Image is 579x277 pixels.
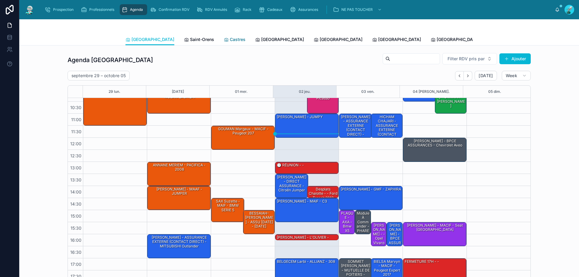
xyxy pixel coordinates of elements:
span: RDV Annulés [205,7,227,12]
a: RDV Annulés [195,4,231,15]
button: 05 dim. [488,86,501,98]
a: [GEOGRAPHIC_DATA] [255,34,304,46]
div: [PERSON_NAME] - BPCE ASSURANCES - Chevrolet aveo [404,138,466,148]
div: [PERSON_NAME] - ASSURANCE EXTERNE (CONTACT DIRECT) - PEUGEOT Partner [339,114,372,137]
span: 16:30 [69,250,83,255]
div: [PERSON_NAME] - BPCE ASSURANCES - Chevrolet aveo [403,138,466,162]
button: 02 jeu. [299,86,311,98]
span: 15:00 [69,213,83,219]
div: HICHAM CHAJARI - ASSURANCE EXTERNE (CONTACT DIRECT) - Mercedes Classe A [372,114,402,150]
h2: septembre 29 – octobre 05 [71,73,126,79]
div: HICHAM CHAJARI - ASSURANCE EXTERNE (CONTACT DIRECT) - Mercedes Classe A [371,114,403,137]
img: App logo [24,5,35,14]
div: PLAQUE - AXA - bmw x5 [340,211,354,234]
span: 10:00 [69,93,83,98]
button: Back [455,71,464,80]
div: scrollable content [40,3,555,16]
a: Rack [233,4,256,15]
span: 11:30 [70,129,83,134]
span: [GEOGRAPHIC_DATA] [261,36,304,42]
div: [PERSON_NAME] - MACIF - Q5 [84,90,147,125]
div: GOUMAN Margaux - MACIF - Peugeot 207 [212,126,274,136]
div: [PERSON_NAME] - DIRECT ASSURANCE - Citroën jumper [275,174,308,198]
a: NE PAS TOUCHER [331,4,385,15]
span: 15:30 [69,225,83,231]
button: 01 mer. [235,86,248,98]
a: Castres [224,34,245,46]
div: Module à commander - PHARE AVT DROIT [PERSON_NAME] - MMA - classe A [355,210,371,234]
span: [DATE] [479,73,493,78]
a: [GEOGRAPHIC_DATA] [125,34,174,46]
div: [PERSON_NAME] - GMF - ZAPHIRA [339,186,402,210]
div: [PERSON_NAME] - MAAF - JUMPER [148,187,210,197]
span: 10:30 [69,105,83,110]
span: 17:00 [69,262,83,267]
div: [PERSON_NAME] - BPCE ASSURANCES - C4 [387,222,402,246]
div: [PERSON_NAME] - MAIF - C3 [276,199,327,204]
div: 🕒 RÉUNION - - [276,162,305,168]
div: [PERSON_NAME] - ORNIKAR - [PERSON_NAME] [436,90,466,109]
div: 🕒 RÉUNION - - [275,162,338,174]
button: 29 lun. [109,86,120,98]
div: PLAQUE - AXA - bmw x5 [339,210,355,234]
div: [PERSON_NAME] - DIRECT ASSURANCE - Citroën jumper [276,175,308,193]
div: [PERSON_NAME] - BPCE ASSURANCES - C4 [388,223,402,254]
div: BESSAIAH-[PERSON_NAME] - ASSU [DATE] - [DATE] [243,210,275,234]
a: Saint-Orens [184,34,214,46]
button: Select Button [442,53,497,65]
div: ANNANE MERIEM - PACIFICA - 2008 [148,162,210,172]
div: [PERSON_NAME] - ORNIKAR - [PERSON_NAME] [435,90,467,113]
div: desplats chalotte - - ford transit 2013 mk6 [308,187,338,205]
div: BELGECEM Larbi - ALLIANZ - 308 [276,259,336,264]
span: 12:30 [69,153,83,158]
div: [PERSON_NAME] - MACIF - seat [GEOGRAPHIC_DATA] [403,222,466,246]
span: 11:00 [70,117,83,122]
div: [PERSON_NAME] - L'OLIVIER - [276,235,330,240]
h1: Agenda [GEOGRAPHIC_DATA] [68,56,153,64]
span: [GEOGRAPHIC_DATA] [378,36,421,42]
a: Assurances [288,4,322,15]
div: [PERSON_NAME] - - opel vivaro [372,223,386,246]
span: [GEOGRAPHIC_DATA] [437,36,479,42]
div: [PERSON_NAME] - ASSURANCE EXTERNE (CONTACT DIRECT) - MITSUBISHI Outlander [148,235,210,249]
a: Professionnels [79,4,119,15]
div: Module à commander - PHARE AVT DROIT [PERSON_NAME] - MMA - classe A [356,211,370,268]
div: [PERSON_NAME] - - opel vivaro [371,222,387,246]
div: [PERSON_NAME] - ASSURANCE EXTERNE (CONTACT DIRECT) - MITSUBISHI Outlander [147,235,210,258]
div: [PERSON_NAME] - MACIF - seat [GEOGRAPHIC_DATA] [404,223,466,233]
div: [PERSON_NAME] - L'OLIVIER - [275,235,338,241]
button: [DATE] [475,71,497,80]
a: [GEOGRAPHIC_DATA] [372,34,421,46]
a: [GEOGRAPHIC_DATA] [431,34,479,46]
span: [GEOGRAPHIC_DATA] [320,36,362,42]
div: GOUMAN Margaux - MACIF - Peugeot 207 [211,126,274,150]
span: 14:30 [69,201,83,206]
button: 03 ven. [361,86,375,98]
button: Week [502,71,531,80]
div: SAX Suzette - MAIF - BMW SERIE 5 [211,198,244,222]
button: Next [464,71,472,80]
span: 13:00 [69,165,83,170]
div: ANNANE MERIEM - PACIFICA - 2008 [147,162,210,186]
span: Saint-Orens [190,36,214,42]
span: NE PAS TOUCHER [341,7,373,12]
span: Agenda [130,7,143,12]
button: 04 [PERSON_NAME]. [413,86,450,98]
div: [PERSON_NAME] - MAIF - C3 [275,198,338,222]
div: desplats chalotte - - ford transit 2013 mk6 [307,186,339,198]
span: Prospection [53,7,74,12]
span: Castres [230,36,245,42]
button: [DATE] [172,86,184,98]
span: [GEOGRAPHIC_DATA] [131,36,174,42]
button: Ajouter [499,53,531,64]
span: Filter RDV pris par [448,56,485,62]
span: 14:00 [69,189,83,194]
span: Professionnels [89,7,114,12]
span: Rack [243,7,252,12]
span: 16:00 [69,238,83,243]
